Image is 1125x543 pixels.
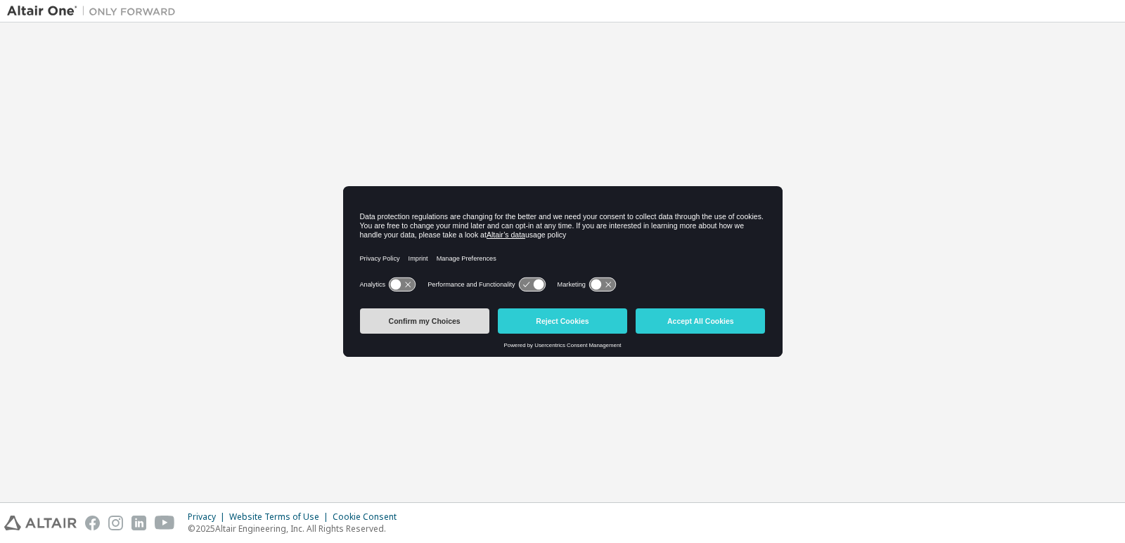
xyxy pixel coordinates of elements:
img: instagram.svg [108,516,123,530]
img: facebook.svg [85,516,100,530]
div: Privacy [188,511,229,523]
div: Cookie Consent [333,511,405,523]
img: youtube.svg [155,516,175,530]
p: © 2025 Altair Engineering, Inc. All Rights Reserved. [188,523,405,535]
div: Website Terms of Use [229,511,333,523]
img: linkedin.svg [131,516,146,530]
img: altair_logo.svg [4,516,77,530]
img: Altair One [7,4,183,18]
